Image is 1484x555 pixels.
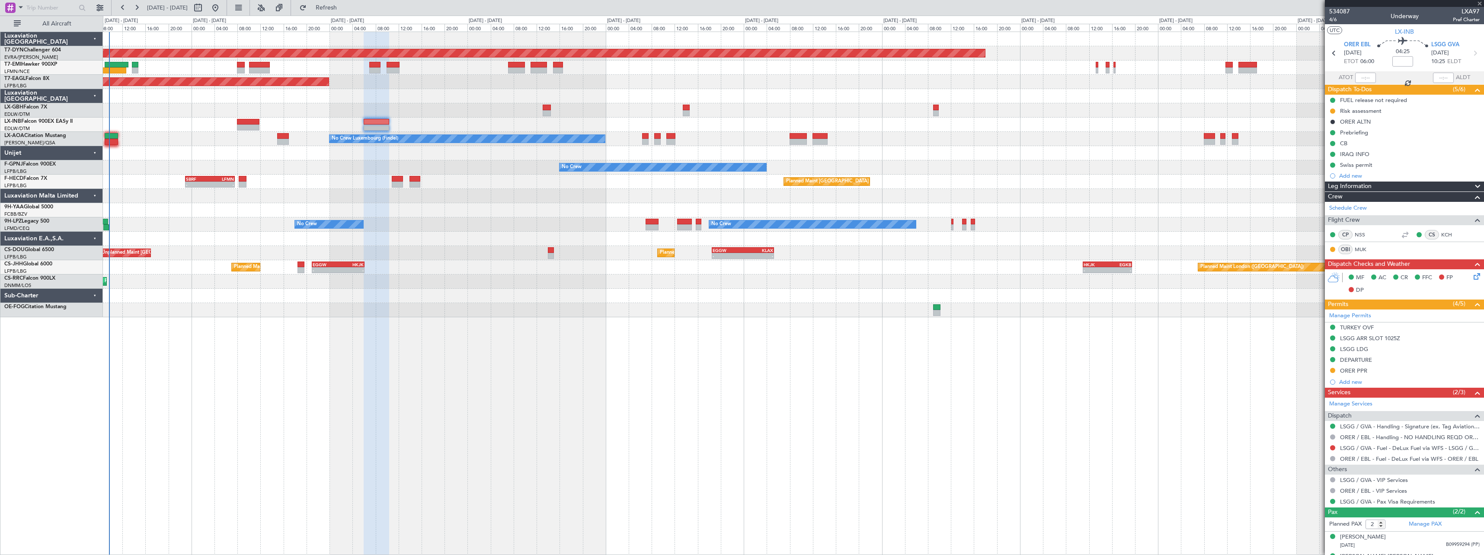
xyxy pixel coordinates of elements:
div: [DATE] - [DATE] [745,17,778,25]
span: AC [1378,274,1386,282]
div: [DATE] - [DATE] [469,17,502,25]
div: [DATE] - [DATE] [1021,17,1055,25]
div: 04:00 [1319,24,1342,32]
div: OBI [1338,245,1353,254]
div: - [713,253,743,258]
span: Pax [1328,507,1337,517]
button: UTC [1327,26,1342,34]
a: F-HECDFalcon 7X [4,176,47,181]
span: All Aircraft [22,21,91,27]
div: 16:00 [836,24,859,32]
a: [PERSON_NAME]/QSA [4,140,55,146]
a: LFPB/LBG [4,83,27,89]
span: 04:25 [1396,48,1410,56]
div: HKJK [338,262,364,267]
span: MF [1356,274,1364,282]
span: Leg Information [1328,182,1372,191]
div: 08:00 [1066,24,1089,32]
div: 04:00 [767,24,790,32]
div: 12:00 [122,24,145,32]
a: Manage PAX [1409,520,1442,529]
span: (4/5) [1453,299,1465,308]
div: - [186,182,210,187]
span: 9H-LPZ [4,219,22,224]
span: ELDT [1447,57,1461,66]
div: 12:00 [675,24,697,32]
span: (2/3) [1453,388,1465,397]
div: 04:00 [1043,24,1066,32]
a: LFPB/LBG [4,182,27,189]
div: 08:00 [790,24,813,32]
div: No Crew [562,161,582,174]
a: EDLW/DTM [4,111,30,118]
div: 00:00 [467,24,490,32]
span: ORER EBL [1344,41,1371,49]
span: Refresh [308,5,345,11]
div: 00:00 [882,24,905,32]
span: [DATE] [1344,49,1362,57]
div: No Crew [297,218,317,231]
a: LX-AOACitation Mustang [4,133,66,138]
a: T7-DYNChallenger 604 [4,48,61,53]
span: CS-DOU [4,247,25,252]
span: Permits [1328,300,1348,309]
a: 9H-LPZLegacy 500 [4,219,49,224]
span: LSGG GVA [1431,41,1459,49]
div: 08:00 [1204,24,1227,32]
a: LFMN/NCE [4,68,30,75]
span: [DATE] - [DATE] [147,4,188,12]
div: [DATE] - [DATE] [607,17,640,25]
a: Manage Services [1329,400,1372,408]
div: [DATE] - [DATE] [105,17,138,25]
div: 16:00 [1112,24,1135,32]
div: [DATE] - [DATE] [331,17,364,25]
div: 04:00 [214,24,237,32]
div: 16:00 [284,24,307,32]
label: Planned PAX [1329,520,1362,529]
div: ORER ALTN [1340,118,1371,125]
div: 08:00 [928,24,951,32]
div: 00:00 [192,24,214,32]
div: DEPARTURE [1340,356,1372,364]
div: 04:00 [491,24,514,32]
div: 16:00 [560,24,582,32]
div: 08:00 [514,24,537,32]
div: 16:00 [145,24,168,32]
span: DP [1356,286,1364,295]
a: Manage Permits [1329,312,1371,320]
span: Pref Charter [1453,16,1480,23]
span: Crew [1328,192,1343,202]
span: (5/6) [1453,85,1465,94]
span: FP [1446,274,1453,282]
span: Dispatch [1328,411,1352,421]
span: [DATE] [1431,49,1449,57]
div: [DATE] - [DATE] [1159,17,1193,25]
div: Swiss permit [1340,161,1372,169]
span: F-HECD [4,176,23,181]
div: CP [1338,230,1353,239]
span: ATOT [1339,73,1353,82]
div: - [338,268,364,273]
div: 20:00 [583,24,606,32]
div: ORER PPR [1340,367,1367,374]
div: [DATE] - [DATE] [1298,17,1331,25]
a: DNMM/LOS [4,282,31,289]
div: - [1107,268,1131,273]
div: 20:00 [1273,24,1296,32]
div: 20:00 [307,24,329,32]
div: EGGW [713,248,743,253]
div: - [1084,268,1107,273]
div: 20:00 [445,24,467,32]
span: OE-FOG [4,304,25,309]
a: LSGG / GVA - Fuel - DeLux Fuel via WFS - LSGG / GVA [1340,444,1480,452]
span: LX-INB [4,119,21,124]
a: NSS [1355,231,1374,239]
div: 20:00 [721,24,744,32]
span: Dispatch To-Dos [1328,85,1372,95]
span: LX-AOA [4,133,24,138]
span: T7-EMI [4,62,21,67]
a: ORER / EBL - Handling - NO HANDLING REQD ORER/EBL [1340,434,1480,441]
span: T7-DYN [4,48,24,53]
div: [DATE] - [DATE] [193,17,226,25]
a: MUK [1355,246,1374,253]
